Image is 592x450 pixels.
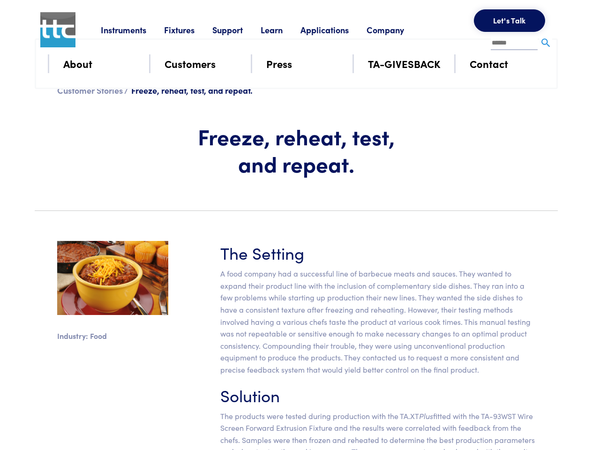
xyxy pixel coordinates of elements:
[165,55,216,72] a: Customers
[164,24,212,36] a: Fixtures
[220,241,535,264] h3: The Setting
[180,123,413,177] h1: Freeze, reheat, test, and repeat.
[57,241,168,315] img: sidedishes.jpg
[470,55,508,72] a: Contact
[300,24,367,36] a: Applications
[63,55,92,72] a: About
[261,24,300,36] a: Learn
[368,55,441,72] a: TA-GIVESBACK
[40,12,75,47] img: ttc_logo_1x1_v1.0.png
[367,24,422,36] a: Company
[220,268,535,375] p: A food company had a successful line of barbecue meats and sauces. They wanted to expand their pr...
[419,411,433,421] em: Plus
[220,383,535,406] h3: Solution
[57,84,128,96] a: Customer Stories /
[474,9,545,32] button: Let's Talk
[212,24,261,36] a: Support
[266,55,292,72] a: Press
[57,330,168,342] p: Industry: Food
[131,84,253,96] span: Freeze, reheat, test, and repeat.
[101,24,164,36] a: Instruments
